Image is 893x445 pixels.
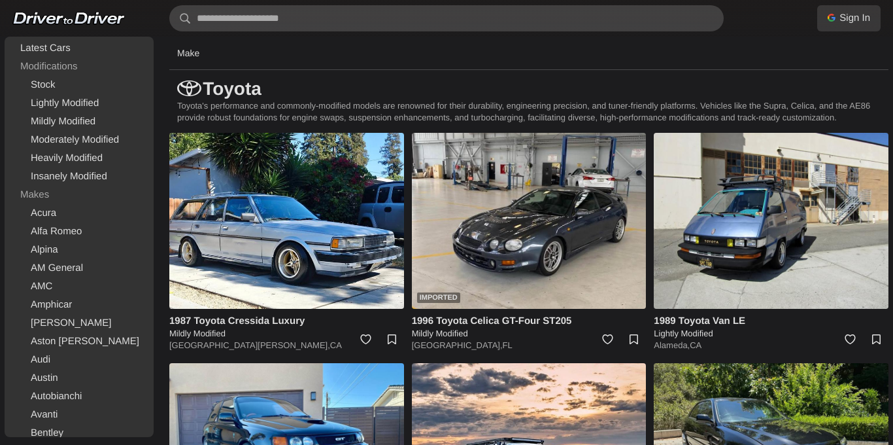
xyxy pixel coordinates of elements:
[7,39,151,58] a: Latest Cars
[412,133,647,309] img: 1996 Toyota Celica GT-Four ST205 for sale
[169,314,404,340] a: 1987 Toyota Cressida Luxury Mildly Modified
[503,340,513,350] a: FL
[7,296,151,314] a: Amphicar
[169,133,404,309] img: 1987 Toyota Cressida Luxury for sale
[7,131,151,149] a: Moderately Modified
[7,58,151,76] div: Modifications
[7,351,151,369] a: Audi
[7,369,151,387] a: Austin
[817,5,881,31] a: Sign In
[654,314,888,328] h4: 1989 Toyota Van LE
[7,94,151,113] a: Lightly Modified
[412,314,647,328] h4: 1996 Toyota Celica GT-Four ST205
[7,186,151,204] div: Makes
[654,314,888,340] a: 1989 Toyota Van LE Lightly Modified
[169,314,404,328] h4: 1987 Toyota Cressida Luxury
[654,328,888,340] h5: Lightly Modified
[169,340,330,350] a: [GEOGRAPHIC_DATA][PERSON_NAME],
[169,328,404,340] h5: Mildly Modified
[654,133,888,309] img: 1989 Toyota Van LE for sale
[7,406,151,424] a: Avanti
[7,277,151,296] a: AMC
[7,168,151,186] a: Insanely Modified
[169,100,888,133] p: Toyota's performance and commonly-modified models are renowned for their durability, engineering ...
[7,222,151,241] a: Alfa Romeo
[417,293,460,303] div: Imported
[177,80,201,96] img: Toyota logo
[412,328,647,340] h5: Mildly Modified
[7,314,151,332] a: [PERSON_NAME]
[7,204,151,222] a: Acura
[169,70,875,108] h1: Toyota
[7,387,151,406] a: Autobianchi
[412,133,647,309] a: Imported
[690,340,701,350] a: CA
[654,340,690,350] a: Alameda,
[7,149,151,168] a: Heavily Modified
[330,340,342,350] a: CA
[412,340,503,350] a: [GEOGRAPHIC_DATA],
[412,314,647,340] a: 1996 Toyota Celica GT-Four ST205 Mildly Modified
[7,241,151,259] a: Alpina
[7,332,151,351] a: Aston [PERSON_NAME]
[7,424,151,442] a: Bentley
[7,259,151,277] a: AM General
[7,76,151,94] a: Stock
[177,37,199,69] p: Make
[7,113,151,131] a: Mildly Modified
